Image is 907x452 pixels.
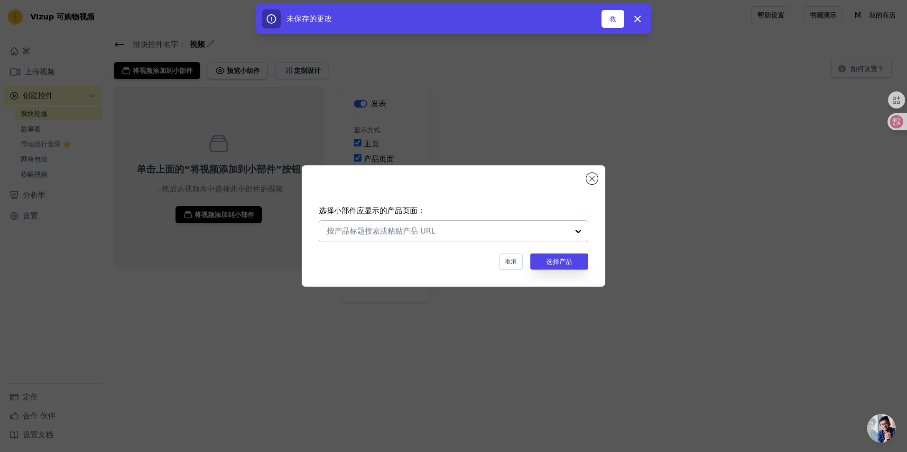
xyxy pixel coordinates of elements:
[586,173,598,184] button: 关闭模态
[499,253,523,270] button: 取消
[327,226,569,237] input: 按产品标题搜索或粘贴产品 URL
[530,253,588,270] button: 选择产品
[602,10,624,28] button: 救
[319,205,588,217] h4: 选择小部件应显示的产品页面：
[867,414,896,443] a: 开放式聊天
[287,14,332,23] span: 未保存的更改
